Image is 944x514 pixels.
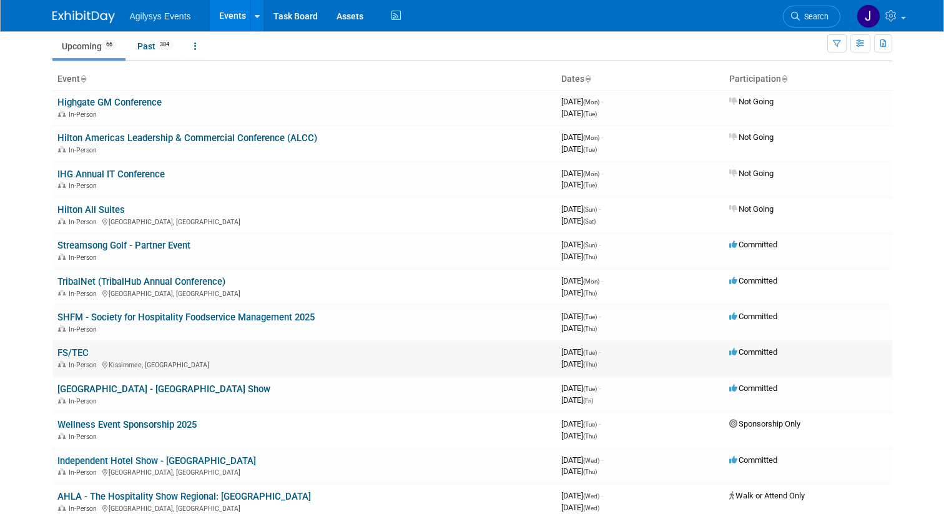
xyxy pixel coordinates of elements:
span: (Wed) [583,457,599,464]
span: [DATE] [561,276,603,285]
span: (Tue) [583,111,597,117]
span: Committed [729,240,777,249]
span: [DATE] [561,144,597,154]
span: [DATE] [561,324,597,333]
span: [DATE] [561,431,597,440]
span: [DATE] [561,467,597,476]
span: (Mon) [583,278,599,285]
a: FS/TEC [57,347,89,358]
a: [GEOGRAPHIC_DATA] - [GEOGRAPHIC_DATA] Show [57,383,270,395]
span: (Wed) [583,505,599,512]
span: [DATE] [561,180,597,189]
span: In-Person [69,433,101,441]
span: Not Going [729,204,774,214]
span: [DATE] [561,240,601,249]
span: [DATE] [561,288,597,297]
span: Walk or Attend Only [729,491,805,500]
span: (Thu) [583,433,597,440]
img: In-Person Event [58,218,66,224]
span: (Wed) [583,493,599,500]
a: Independent Hotel Show - [GEOGRAPHIC_DATA] [57,455,256,467]
div: [GEOGRAPHIC_DATA], [GEOGRAPHIC_DATA] [57,467,551,477]
span: [DATE] [561,216,596,225]
img: In-Person Event [58,182,66,188]
span: Not Going [729,169,774,178]
span: Committed [729,312,777,321]
span: 384 [156,40,173,49]
span: - [599,312,601,321]
th: Dates [556,69,724,90]
a: Highgate GM Conference [57,97,162,108]
span: In-Person [69,468,101,477]
span: (Sat) [583,218,596,225]
span: In-Person [69,254,101,262]
a: Search [783,6,840,27]
span: [DATE] [561,132,603,142]
span: (Sun) [583,242,597,249]
span: (Mon) [583,171,599,177]
div: Kissimmee, [GEOGRAPHIC_DATA] [57,359,551,369]
span: In-Person [69,397,101,405]
span: Committed [729,347,777,357]
img: In-Person Event [58,325,66,332]
span: - [599,383,601,393]
span: - [599,240,601,249]
span: (Tue) [583,146,597,153]
img: In-Person Event [58,361,66,367]
a: Hilton Americas Leadership & Commercial Conference (ALCC) [57,132,317,144]
span: In-Person [69,182,101,190]
img: In-Person Event [58,254,66,260]
img: In-Person Event [58,433,66,439]
span: Committed [729,383,777,393]
span: - [601,97,603,106]
span: Not Going [729,132,774,142]
span: (Thu) [583,325,597,332]
span: [DATE] [561,419,601,428]
span: (Thu) [583,361,597,368]
img: ExhibitDay [52,11,115,23]
span: In-Person [69,111,101,119]
a: Past384 [128,34,182,58]
span: Agilysys Events [130,11,191,21]
span: [DATE] [561,395,593,405]
span: (Tue) [583,182,597,189]
span: [DATE] [561,455,603,465]
span: - [601,169,603,178]
div: [GEOGRAPHIC_DATA], [GEOGRAPHIC_DATA] [57,216,551,226]
span: - [601,491,603,500]
span: [DATE] [561,347,601,357]
span: (Thu) [583,290,597,297]
span: - [599,419,601,428]
span: [DATE] [561,97,603,106]
span: (Tue) [583,349,597,356]
span: (Mon) [583,99,599,106]
span: (Tue) [583,421,597,428]
span: Not Going [729,97,774,106]
img: In-Person Event [58,290,66,296]
span: [DATE] [561,204,601,214]
span: - [601,132,603,142]
span: - [601,455,603,465]
a: TribalNet (TribalHub Annual Conference) [57,276,225,287]
span: [DATE] [561,503,599,512]
span: In-Person [69,505,101,513]
a: Hilton All Suites [57,204,125,215]
img: In-Person Event [58,111,66,117]
span: In-Person [69,290,101,298]
a: Sort by Start Date [584,74,591,84]
th: Event [52,69,556,90]
span: (Tue) [583,314,597,320]
span: In-Person [69,361,101,369]
span: (Tue) [583,385,597,392]
span: [DATE] [561,312,601,321]
img: In-Person Event [58,146,66,152]
img: In-Person Event [58,468,66,475]
span: In-Person [69,146,101,154]
a: SHFM - Society for Hospitality Foodservice Management 2025 [57,312,315,323]
span: (Thu) [583,254,597,260]
span: [DATE] [561,169,603,178]
div: [GEOGRAPHIC_DATA], [GEOGRAPHIC_DATA] [57,288,551,298]
span: [DATE] [561,252,597,261]
a: Sort by Participation Type [781,74,787,84]
span: 66 [102,40,116,49]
